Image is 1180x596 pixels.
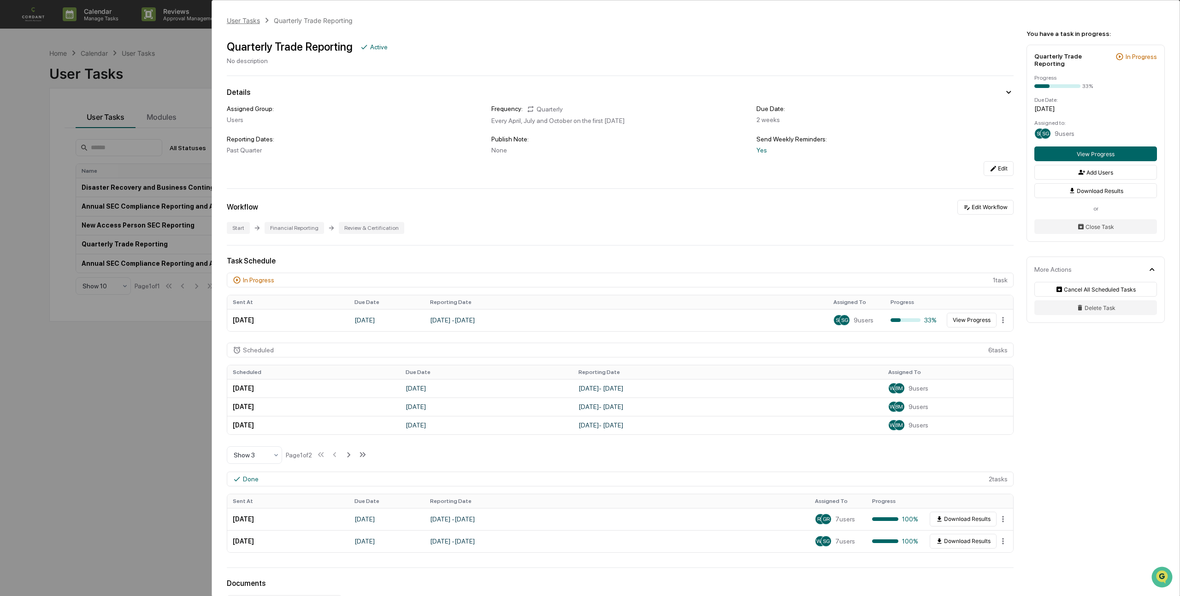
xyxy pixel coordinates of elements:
[227,379,400,397] td: [DATE]
[274,17,353,24] div: Quarterly Trade Reporting
[243,276,274,284] div: In Progress
[243,475,259,483] div: Done
[227,273,1014,287] div: 1 task
[349,295,425,309] th: Due Date
[867,494,924,508] th: Progress
[573,365,883,379] th: Reporting Date
[895,385,903,391] span: BM
[526,105,563,113] div: Quarterly
[29,125,75,133] span: [PERSON_NAME]
[425,494,809,508] th: Reporting Date
[227,135,484,143] div: Reporting Dates:
[1034,53,1112,67] div: Quarterly Trade Reporting
[1150,566,1175,590] iframe: Open customer support
[872,515,918,523] div: 100%
[872,538,918,545] div: 100%
[227,203,258,211] div: Workflow
[65,203,112,210] a: Powered byPylon
[9,70,26,87] img: 1746055101610-c473b297-6a78-478c-a979-82029cc54cd1
[1034,146,1157,161] button: View Progress
[227,88,250,97] div: Details
[370,43,388,51] div: Active
[491,146,749,154] div: None
[823,516,830,522] span: GR
[400,365,573,379] th: Due Date
[6,177,62,194] a: 🔎Data Lookup
[1034,97,1157,103] div: Due Date:
[227,508,349,530] td: [DATE]
[31,70,151,80] div: Start new chat
[227,416,400,434] td: [DATE]
[491,117,749,124] div: Every April, July and October on the first [DATE]
[227,579,1014,588] div: Documents
[883,365,1013,379] th: Assigned To
[227,40,353,53] div: Quarterly Trade Reporting
[573,416,883,434] td: [DATE] - [DATE]
[835,538,855,545] span: 7 users
[756,116,1014,123] div: 2 weeks
[227,309,349,331] td: [DATE]
[984,161,1014,176] button: Edit
[227,57,388,64] div: No description
[63,160,118,176] a: 🗄️Attestations
[227,116,484,123] div: Users
[77,125,80,133] span: •
[227,257,1014,265] div: Task Schedule
[1034,183,1157,198] button: Download Results
[227,343,1014,357] div: 6 task s
[1037,130,1043,137] span: SS
[76,164,114,173] span: Attestations
[400,416,573,434] td: [DATE]
[491,135,749,143] div: Publish Note:
[890,403,898,410] span: WA
[891,316,937,324] div: 33%
[885,295,942,309] th: Progress
[930,534,997,549] button: Download Results
[227,397,400,416] td: [DATE]
[756,135,1014,143] div: Send Weekly Reminders:
[1034,266,1072,273] div: More Actions
[425,295,828,309] th: Reporting Date
[890,385,898,391] span: WA
[930,512,997,526] button: Download Results
[227,146,484,154] div: Past Quarter
[1034,120,1157,126] div: Assigned to:
[756,146,1014,154] div: Yes
[1034,219,1157,234] button: Close Task
[9,164,17,172] div: 🖐️
[339,222,404,234] div: Review & Certification
[227,365,400,379] th: Scheduled
[227,530,349,552] td: [DATE]
[756,105,1014,112] div: Due Date:
[92,204,112,210] span: Pylon
[227,472,1014,486] div: 2 task s
[895,403,903,410] span: BM
[1126,53,1157,60] div: In Progress
[909,403,928,410] span: 9 users
[349,530,425,552] td: [DATE]
[157,73,168,84] button: Start new chat
[227,494,349,508] th: Sent At
[1034,75,1157,81] div: Progress
[349,508,425,530] td: [DATE]
[227,105,484,112] div: Assigned Group:
[1034,105,1157,112] div: [DATE]
[67,164,74,172] div: 🗄️
[836,317,842,323] span: SS
[957,200,1014,215] button: Edit Workflow
[828,295,885,309] th: Assigned To
[243,346,274,354] div: Scheduled
[573,379,883,397] td: [DATE] - [DATE]
[1042,130,1049,137] span: SG
[9,19,168,34] p: How can we help?
[400,379,573,397] td: [DATE]
[9,182,17,189] div: 🔎
[816,538,825,544] span: WA
[573,397,883,416] td: [DATE] - [DATE]
[909,421,928,429] span: 9 users
[349,309,425,331] td: [DATE]
[425,530,809,552] td: [DATE] - [DATE]
[400,397,573,416] td: [DATE]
